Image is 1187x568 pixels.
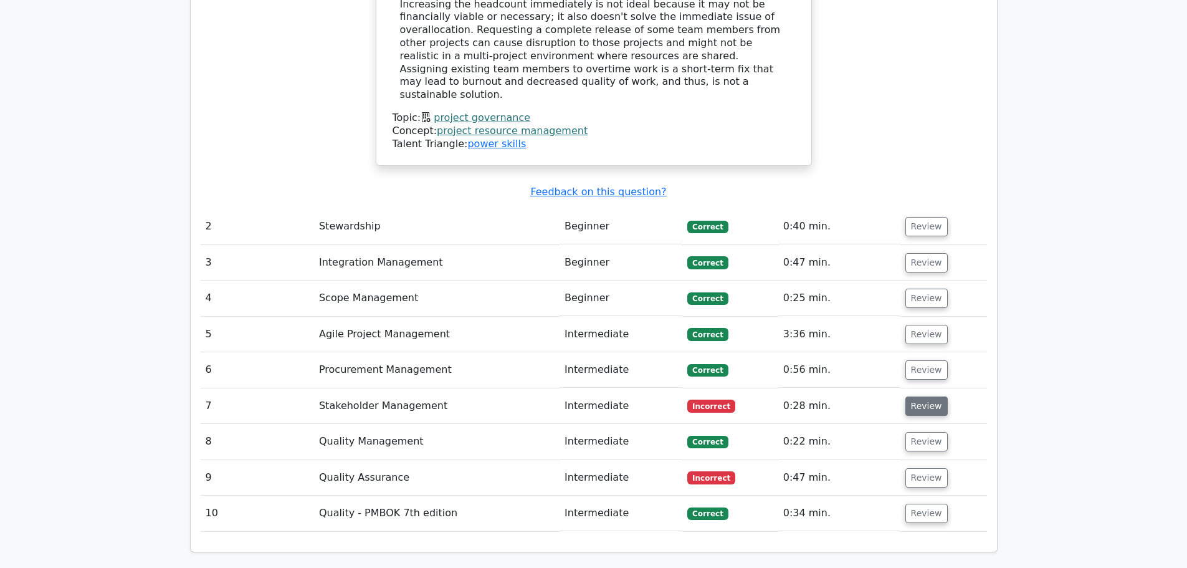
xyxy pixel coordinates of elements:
td: Integration Management [314,245,560,281]
td: 0:22 min. [778,424,900,460]
div: Talent Triangle: [393,112,795,150]
span: Correct [687,256,728,269]
span: Correct [687,364,728,377]
td: Beginner [560,281,682,316]
span: Correct [687,328,728,340]
td: Intermediate [560,424,682,460]
td: 3:36 min. [778,317,900,352]
td: Quality Assurance [314,460,560,496]
td: 0:47 min. [778,460,900,496]
td: Scope Management [314,281,560,316]
button: Review [905,217,948,236]
td: 4 [201,281,314,316]
a: power skills [467,138,526,150]
td: Intermediate [560,460,682,496]
a: project resource management [437,125,588,137]
td: Intermediate [560,496,682,531]
td: Procurement Management [314,352,560,388]
td: Stewardship [314,209,560,244]
a: project governance [434,112,530,123]
button: Review [905,432,948,451]
td: 0:25 min. [778,281,900,316]
td: 2 [201,209,314,244]
span: Correct [687,508,728,520]
td: 3 [201,245,314,281]
td: Intermediate [560,352,682,388]
td: Intermediate [560,388,682,424]
td: 10 [201,496,314,531]
td: Beginner [560,245,682,281]
td: 0:40 min. [778,209,900,244]
button: Review [905,289,948,308]
td: Beginner [560,209,682,244]
span: Incorrect [687,400,735,412]
td: Quality Management [314,424,560,460]
td: 0:47 min. [778,245,900,281]
td: 5 [201,317,314,352]
button: Review [905,468,948,488]
td: 9 [201,460,314,496]
td: Quality - PMBOK 7th edition [314,496,560,531]
td: Agile Project Management [314,317,560,352]
button: Review [905,253,948,272]
span: Correct [687,436,728,448]
div: Topic: [393,112,795,125]
td: 0:28 min. [778,388,900,424]
a: Feedback on this question? [530,186,666,198]
span: Correct [687,221,728,233]
td: Stakeholder Management [314,388,560,424]
td: 0:34 min. [778,496,900,531]
span: Incorrect [687,471,735,484]
td: Intermediate [560,317,682,352]
div: Concept: [393,125,795,138]
td: 7 [201,388,314,424]
button: Review [905,325,948,344]
td: 0:56 min. [778,352,900,388]
button: Review [905,397,948,416]
td: 6 [201,352,314,388]
span: Correct [687,292,728,305]
td: 8 [201,424,314,460]
button: Review [905,504,948,523]
button: Review [905,360,948,380]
